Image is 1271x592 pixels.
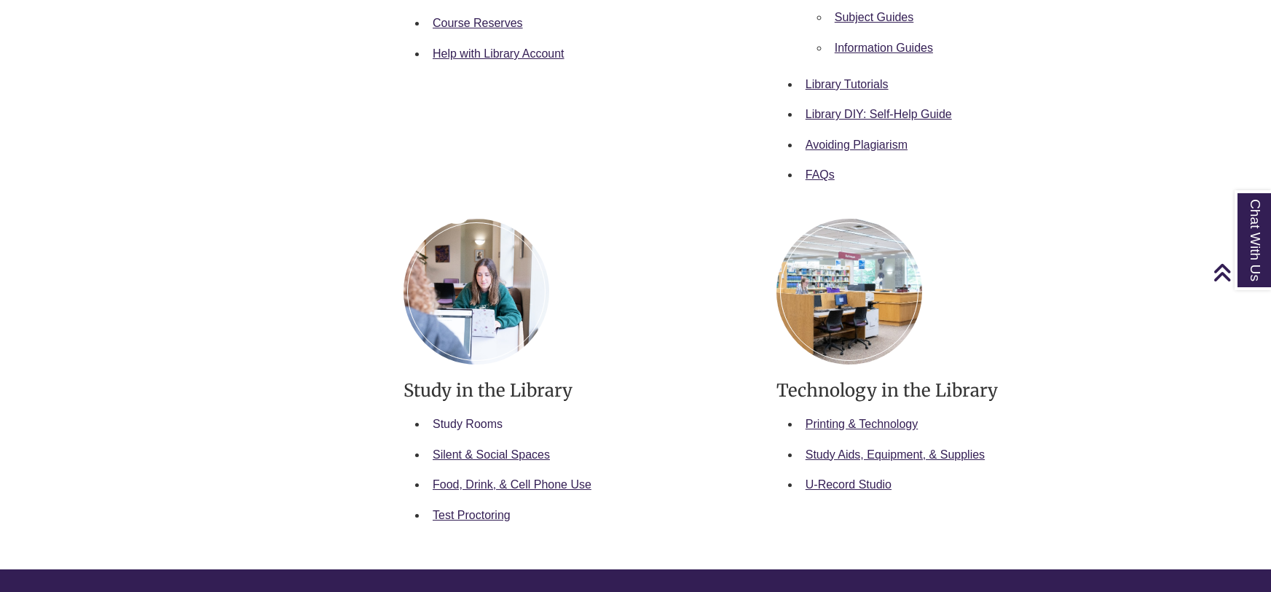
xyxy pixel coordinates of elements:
a: Library DIY: Self-Help Guide [806,108,952,120]
a: U-Record Studio [806,478,892,491]
h3: Study in the Library [404,379,755,402]
a: Information Guides [835,42,933,54]
a: Subject Guides [835,11,914,23]
a: Food, Drink, & Cell Phone Use [433,478,591,491]
a: Course Reserves [433,17,523,29]
a: FAQs [806,168,835,181]
a: Printing & Technology [806,418,918,430]
a: Library Tutorials [806,78,889,90]
a: Back to Top [1213,262,1267,282]
a: Test Proctoring [433,509,511,521]
a: Study Aids, Equipment, & Supplies [806,448,985,461]
a: Avoiding Plagiarism [806,139,908,151]
h3: Technology in the Library [776,379,1128,402]
a: Study Rooms [433,418,503,430]
a: Help with Library Account [433,47,564,60]
a: Silent & Social Spaces [433,448,550,461]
